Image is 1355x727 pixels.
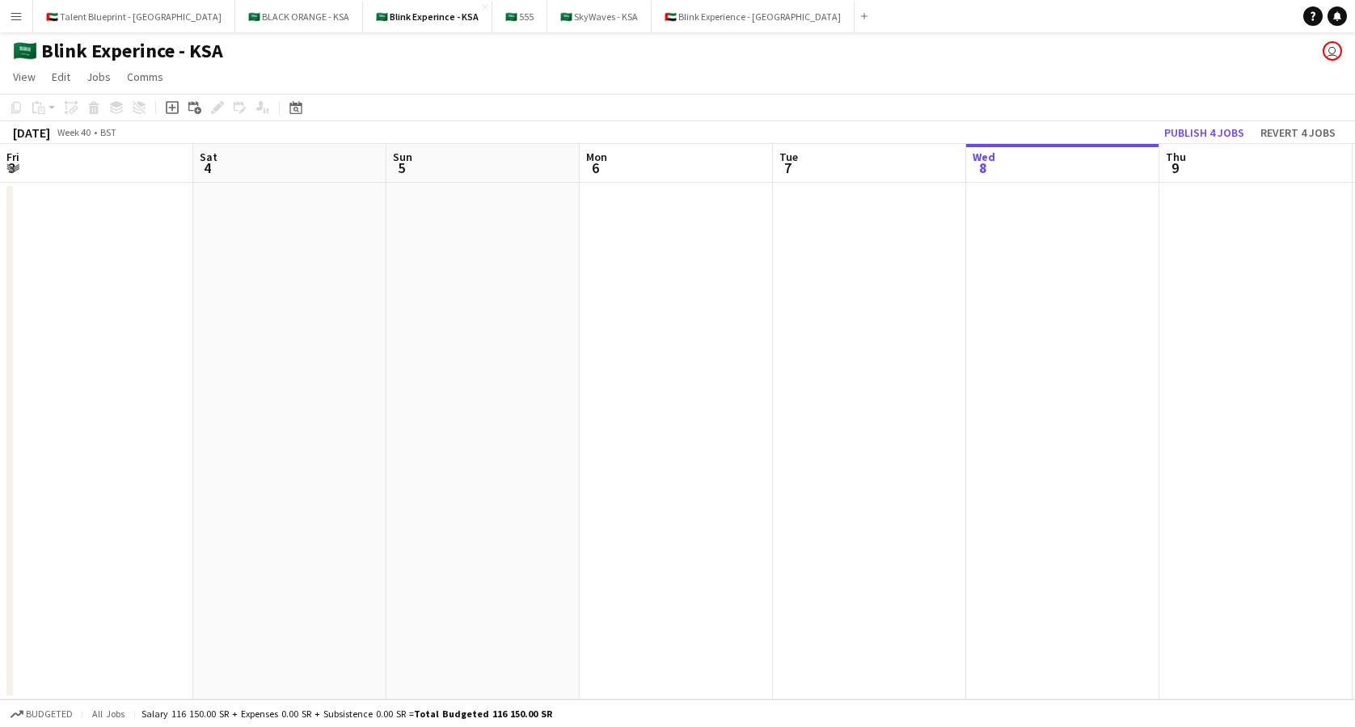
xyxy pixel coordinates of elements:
span: Comms [127,70,163,84]
button: 🇸🇦 Blink Experince - KSA [363,1,492,32]
button: 🇸🇦 555 [492,1,547,32]
span: Thu [1166,150,1186,164]
button: Budgeted [8,705,75,723]
span: 6 [584,159,607,177]
app-user-avatar: Abdulwahab Al Hijan [1323,41,1342,61]
a: Jobs [80,66,117,87]
span: Wed [973,150,995,164]
div: [DATE] [13,125,50,141]
span: Tue [779,150,798,164]
span: 4 [197,159,217,177]
span: Jobs [87,70,111,84]
a: Edit [45,66,77,87]
h1: 🇸🇦 Blink Experince - KSA [13,39,223,63]
button: 🇸🇦 SkyWaves - KSA [547,1,652,32]
span: Total Budgeted 116 150.00 SR [414,708,552,720]
div: Salary 116 150.00 SR + Expenses 0.00 SR + Subsistence 0.00 SR = [141,708,552,720]
button: Publish 4 jobs [1158,122,1251,143]
button: 🇦🇪 Talent Blueprint - [GEOGRAPHIC_DATA] [33,1,235,32]
span: 5 [390,159,412,177]
button: 🇸🇦 BLACK ORANGE - KSA [235,1,363,32]
div: BST [100,126,116,138]
span: 7 [777,159,798,177]
span: 8 [970,159,995,177]
span: Fri [6,150,19,164]
button: 🇦🇪 Blink Experience - [GEOGRAPHIC_DATA] [652,1,855,32]
button: Revert 4 jobs [1254,122,1342,143]
span: 3 [4,159,19,177]
a: Comms [120,66,170,87]
span: Week 40 [53,126,94,138]
span: All jobs [89,708,128,720]
span: 9 [1163,159,1186,177]
span: Budgeted [26,708,73,720]
span: View [13,70,36,84]
span: Sun [393,150,412,164]
a: View [6,66,42,87]
span: Sat [200,150,217,164]
span: Edit [52,70,70,84]
span: Mon [586,150,607,164]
